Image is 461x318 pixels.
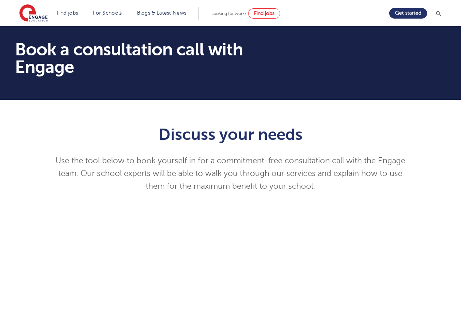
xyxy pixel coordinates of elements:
[248,8,280,19] a: Find jobs
[19,4,48,23] img: Engage Education
[211,11,247,16] span: Looking for work?
[57,10,78,16] a: Find jobs
[389,8,427,19] a: Get started
[137,10,187,16] a: Blogs & Latest News
[52,154,409,193] p: Use the tool below to book yourself in for a commitment-free consultation call with the Engage te...
[15,41,299,76] h1: Book a consultation call with Engage
[254,11,274,16] span: Find jobs
[93,10,122,16] a: For Schools
[52,125,409,144] h1: Discuss your needs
